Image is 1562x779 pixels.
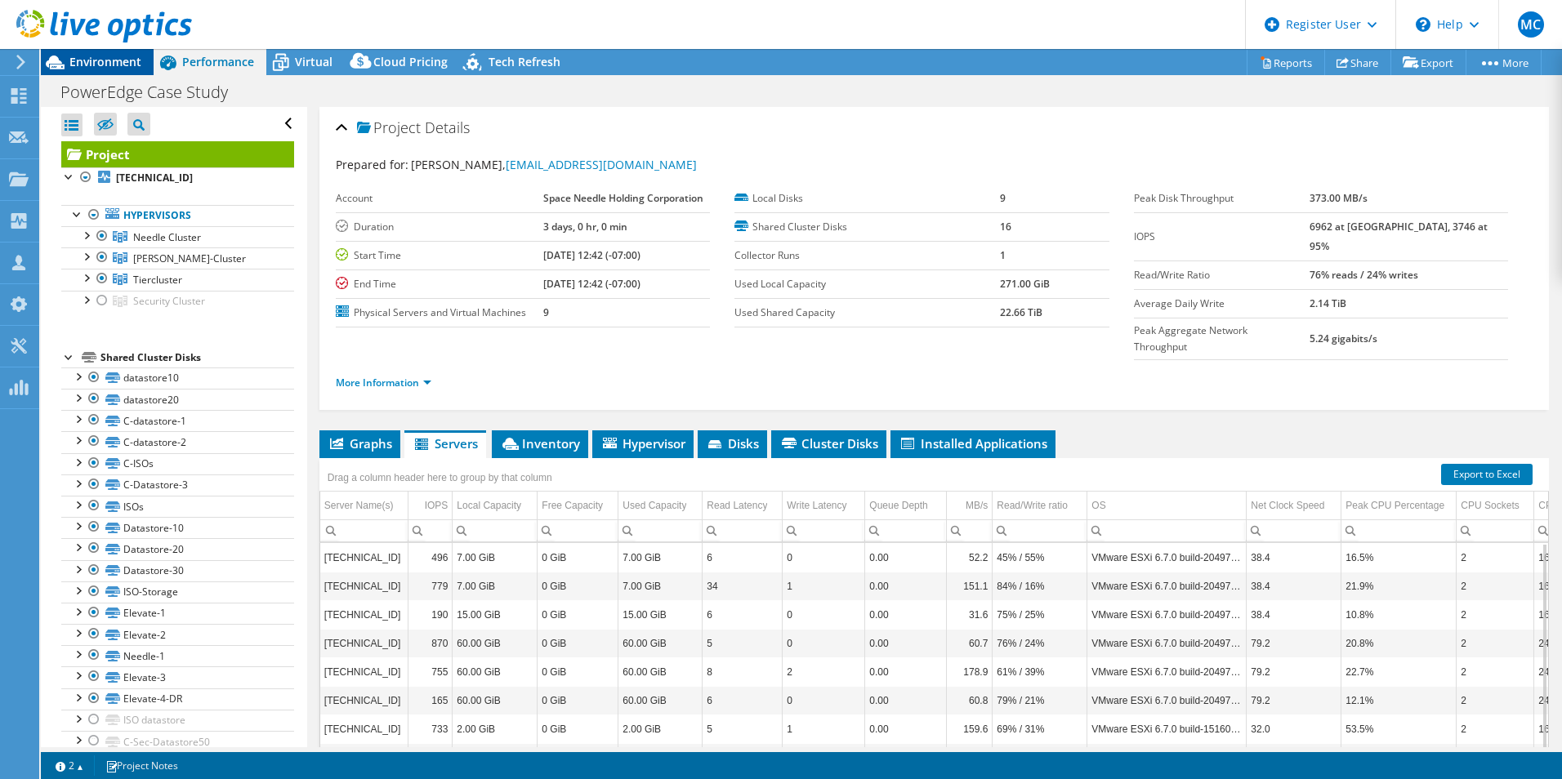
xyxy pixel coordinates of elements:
div: CPU Sockets [1461,496,1519,515]
span: [PERSON_NAME]-Cluster [133,252,246,265]
td: Column IOPS, Value 190 [408,600,453,629]
a: datastore10 [61,367,294,389]
td: Column Read/Write ratio, Value 84% / 16% [993,743,1087,772]
b: 9 [1000,191,1006,205]
a: Hypervisors [61,205,294,226]
td: Column Read Latency, Value 5 [703,629,783,657]
b: [TECHNICAL_ID] [116,171,193,185]
span: Details [425,118,470,137]
td: Used Capacity Column [618,492,703,520]
label: End Time [336,276,543,292]
a: Project Notes [94,755,190,776]
a: C-datastore-1 [61,410,294,431]
b: 22.66 TiB [1000,305,1042,319]
span: Inventory [500,435,580,452]
td: Column CPU Sockets, Filter cell [1457,519,1534,541]
td: Column Peak CPU Percentage, Filter cell [1341,519,1457,541]
td: Column Net Clock Speed, Value 79.2 [1247,657,1341,686]
td: Column IOPS, Filter cell [408,519,453,541]
td: Column Write Latency, Value 0 [783,629,865,657]
td: Column Peak CPU Percentage, Value 16.5% [1341,543,1457,572]
td: Column CPU Sockets, Value 2 [1457,629,1534,657]
label: Used Local Capacity [734,276,1000,292]
td: Column Net Clock Speed, Value 79.2 [1247,629,1341,657]
td: Column Write Latency, Value 0 [783,686,865,714]
td: Column Queue Depth, Value 0.00 [865,714,947,743]
td: Column Write Latency, Value 0 [783,543,865,572]
td: Column Net Clock Speed, Value 38.4 [1247,600,1341,629]
td: Column Local Capacity, Value 2.00 GiB [453,714,538,743]
a: Security Cluster [61,291,294,312]
span: Servers [413,435,478,452]
td: Column Used Capacity, Value 2.00 GiB [618,714,703,743]
a: Tiercluster [61,269,294,290]
a: ISO datastore [61,710,294,731]
td: Column Write Latency, Value 1 [783,572,865,600]
a: Needle-1 [61,645,294,666]
b: 2.14 TiB [1310,296,1346,310]
td: Column Free Capacity, Value 0 GiB [538,600,618,629]
td: Write Latency Column [783,492,865,520]
td: Column Read Latency, Value 7 [703,743,783,772]
span: Environment [69,54,141,69]
td: Column CPU Sockets, Value 2 [1457,743,1534,772]
td: Column Net Clock Speed, Value 32.0 [1247,743,1341,772]
label: Used Shared Capacity [734,305,1000,321]
td: Column Server Name(s), Value 10.32.14.22 [320,657,408,686]
a: ISOs [61,496,294,517]
td: Column Server Name(s), Value 10.32.14.21 [320,629,408,657]
td: Column Read/Write ratio, Value 45% / 55% [993,543,1087,572]
td: Column Free Capacity, Value 0 GiB [538,686,618,714]
div: OS [1091,496,1105,515]
a: Elevate-4-DR [61,688,294,710]
div: MB/s [966,496,988,515]
b: 5.24 gigabits/s [1310,332,1377,345]
a: C-Sec-Datastore50 [61,731,294,752]
td: Column Read/Write ratio, Value 69% / 31% [993,714,1087,743]
td: Column Read Latency, Value 6 [703,543,783,572]
td: Column MB/s, Value 178.9 [947,657,993,686]
td: Column Read Latency, Value 8 [703,657,783,686]
td: IOPS Column [408,492,453,520]
td: Column Read Latency, Value 34 [703,572,783,600]
a: Reports [1247,50,1325,75]
td: Column Queue Depth, Filter cell [865,519,947,541]
td: Column Used Capacity, Value 7.00 GiB [618,543,703,572]
td: Column IOPS, Value 92 [408,743,453,772]
td: Column IOPS, Value 165 [408,686,453,714]
td: Column Peak CPU Percentage, Value 21.9% [1341,572,1457,600]
td: Net Clock Speed Column [1247,492,1341,520]
b: 76% reads / 24% writes [1310,268,1418,282]
b: [DATE] 12:42 (-07:00) [543,248,640,262]
td: Column MB/s, Value 60.7 [947,629,993,657]
td: Column Queue Depth, Value 0.00 [865,600,947,629]
td: Column Used Capacity, Value 7.00 GiB [618,572,703,600]
td: Column Queue Depth, Value 0.00 [865,572,947,600]
td: Column Local Capacity, Value 7.00 GiB [453,572,538,600]
td: Free Capacity Column [538,492,618,520]
div: Local Capacity [457,496,521,515]
a: Elevate-2 [61,624,294,645]
td: Column Used Capacity, Filter cell [618,519,703,541]
td: Column Net Clock Speed, Value 32.0 [1247,714,1341,743]
td: Column Free Capacity, Value 0 GiB [538,543,618,572]
td: Column Server Name(s), Value 10.32.116.11 [320,600,408,629]
a: ISO-Storage [61,581,294,603]
td: Column Read/Write ratio, Value 76% / 24% [993,629,1087,657]
a: Datastore-20 [61,538,294,559]
td: Column CPU Sockets, Value 2 [1457,657,1534,686]
span: Graphs [328,435,392,452]
span: Cloud Pricing [373,54,448,69]
td: Column Net Clock Speed, Value 38.4 [1247,572,1341,600]
label: Peak Aggregate Network Throughput [1134,323,1310,355]
div: Read/Write ratio [997,496,1067,515]
td: Read Latency Column [703,492,783,520]
td: Column OS, Value VMware ESXi 6.7.0 build-20497097 [1087,572,1247,600]
td: Column Server Name(s), Value 10.32.14.23 [320,686,408,714]
td: Column Server Name(s), Value 10.32.22.91 [320,743,408,772]
td: Column Read/Write ratio, Value 84% / 16% [993,572,1087,600]
td: Column MB/s, Value 151.1 [947,572,993,600]
label: Collector Runs [734,247,1000,264]
td: Column Used Capacity, Value 60.00 GiB [618,629,703,657]
label: IOPS [1134,229,1310,245]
